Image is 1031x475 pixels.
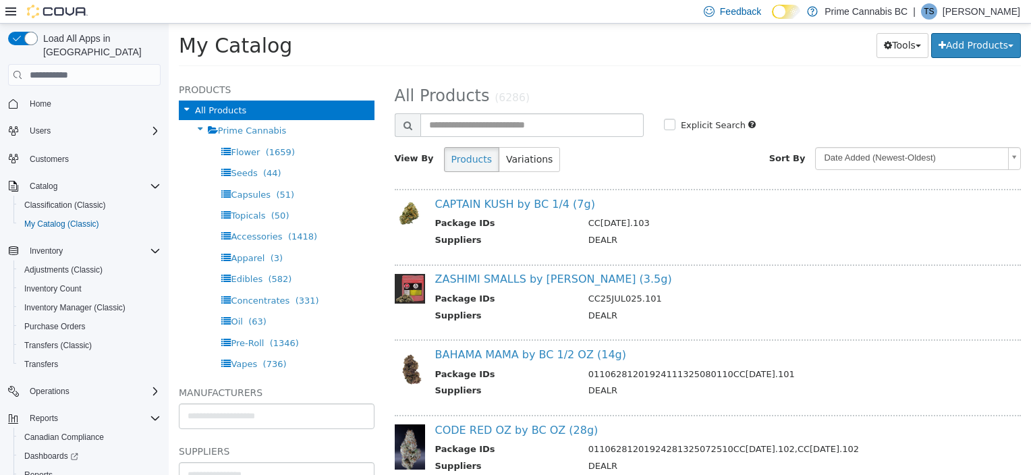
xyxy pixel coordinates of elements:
span: Inventory [24,243,161,259]
td: 01106281201924111325080110CC[DATE].101 [410,344,839,361]
span: Pre-Roll [62,314,95,325]
span: Accessories [62,208,113,218]
span: Concentrates [62,272,121,282]
span: Dashboards [24,451,78,462]
span: Purchase Orders [19,318,161,335]
span: Inventory Count [19,281,161,297]
span: Edibles [62,250,94,260]
span: Home [30,99,51,109]
a: ZASHIMI SMALLS by [PERSON_NAME] (3.5g) [267,249,503,262]
span: Inventory Count [24,283,82,294]
span: Oil [62,293,74,303]
span: Customers [24,150,161,167]
span: Home [24,95,161,112]
span: (1659) [97,123,126,134]
span: (736) [94,335,118,345]
a: Customers [24,151,74,167]
span: Transfers (Classic) [24,340,92,351]
span: (3) [102,229,114,240]
span: Catalog [30,181,57,192]
a: Home [24,96,57,112]
span: Vapes [62,335,88,345]
a: Adjustments (Classic) [19,262,108,278]
button: Purchase Orders [13,317,166,336]
img: 150 [226,175,256,205]
button: Transfers (Classic) [13,336,166,355]
span: All Products [226,63,321,82]
span: Adjustments (Classic) [19,262,161,278]
button: Customers [3,148,166,168]
span: (50) [103,187,121,197]
a: Dashboards [13,447,166,466]
th: Suppliers [267,360,410,377]
th: Suppliers [267,436,410,453]
button: Variations [330,123,391,148]
td: DEALR [410,360,839,377]
span: Catalog [24,178,161,194]
img: 150 [226,250,256,281]
button: Inventory [24,243,68,259]
a: Dashboards [19,448,84,464]
button: Reports [24,410,63,426]
input: Dark Mode [772,5,800,19]
button: Users [24,123,56,139]
th: Suppliers [267,285,410,302]
button: Operations [3,382,166,401]
a: Classification (Classic) [19,197,111,213]
span: Capsules [62,166,102,176]
th: Package IDs [267,269,410,285]
p: | [913,3,916,20]
td: DEALR [410,210,839,227]
button: Catalog [24,178,63,194]
td: DEALR [410,285,839,302]
button: Home [3,94,166,113]
span: Operations [24,383,161,399]
a: Inventory Count [19,281,87,297]
span: All Products [26,82,78,92]
th: Package IDs [267,193,410,210]
h5: Manufacturers [10,361,206,377]
span: Date Added (Newest-Oldest) [647,124,834,145]
span: (331) [127,272,150,282]
button: Reports [3,409,166,428]
span: Inventory [30,246,63,256]
td: CC[DATE].103 [410,193,839,210]
span: (63) [80,293,98,303]
button: Classification (Classic) [13,196,166,215]
span: Prime Cannabis [49,102,118,112]
span: TS [924,3,934,20]
a: Transfers [19,356,63,372]
span: (44) [94,144,113,155]
img: Cova [27,5,88,18]
span: Load All Apps in [GEOGRAPHIC_DATA] [38,32,161,59]
span: Classification (Classic) [19,197,161,213]
th: Package IDs [267,419,410,436]
span: Flower [62,123,91,134]
span: (51) [107,166,126,176]
span: Feedback [720,5,761,18]
a: CAPTAIN KUSH by BC 1/4 (7g) [267,174,426,187]
span: Sort By [601,130,637,140]
a: My Catalog (Classic) [19,216,105,232]
span: Dark Mode [772,19,773,20]
button: Inventory [3,242,166,260]
a: Inventory Manager (Classic) [19,300,131,316]
small: (6286) [326,68,361,80]
label: Explicit Search [509,95,577,109]
td: DEALR [410,436,839,453]
span: View By [226,130,265,140]
span: Adjustments (Classic) [24,264,103,275]
button: Adjustments (Classic) [13,260,166,279]
span: (582) [99,250,123,260]
span: Canadian Compliance [24,432,104,443]
span: Inventory Manager (Classic) [24,302,126,313]
span: My Catalog (Classic) [24,219,99,229]
span: Transfers [19,356,161,372]
span: Transfers [24,359,58,370]
span: Canadian Compliance [19,429,161,445]
span: (1346) [101,314,130,325]
span: Transfers (Classic) [19,337,161,354]
th: Suppliers [267,210,410,227]
button: Catalog [3,177,166,196]
button: Products [275,123,331,148]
